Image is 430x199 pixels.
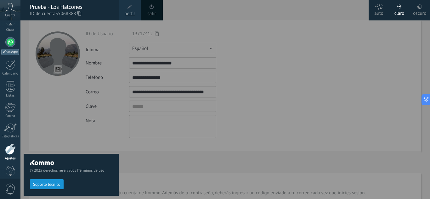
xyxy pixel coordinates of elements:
a: Términos de uso [78,168,104,173]
div: Prueba - Los Halcones [30,3,112,10]
div: WhatsApp [1,49,19,55]
a: Soporte técnico [30,182,64,186]
span: ID de cuenta [30,10,112,17]
span: Soporte técnico [33,182,60,187]
a: salir [147,10,156,17]
div: oscuro [413,4,426,20]
span: © 2025 derechos reservados | [30,168,112,173]
div: Ajustes [1,157,20,161]
div: Estadísticas [1,135,20,139]
div: claro [394,4,405,20]
span: perfil [124,10,135,17]
span: 35068888 [55,10,81,17]
div: Listas [1,94,20,98]
div: Calendario [1,72,20,76]
div: auto [374,4,383,20]
div: Correo [1,114,20,118]
span: Cuenta [5,14,15,18]
button: Soporte técnico [30,179,64,189]
div: Chats [1,28,20,32]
